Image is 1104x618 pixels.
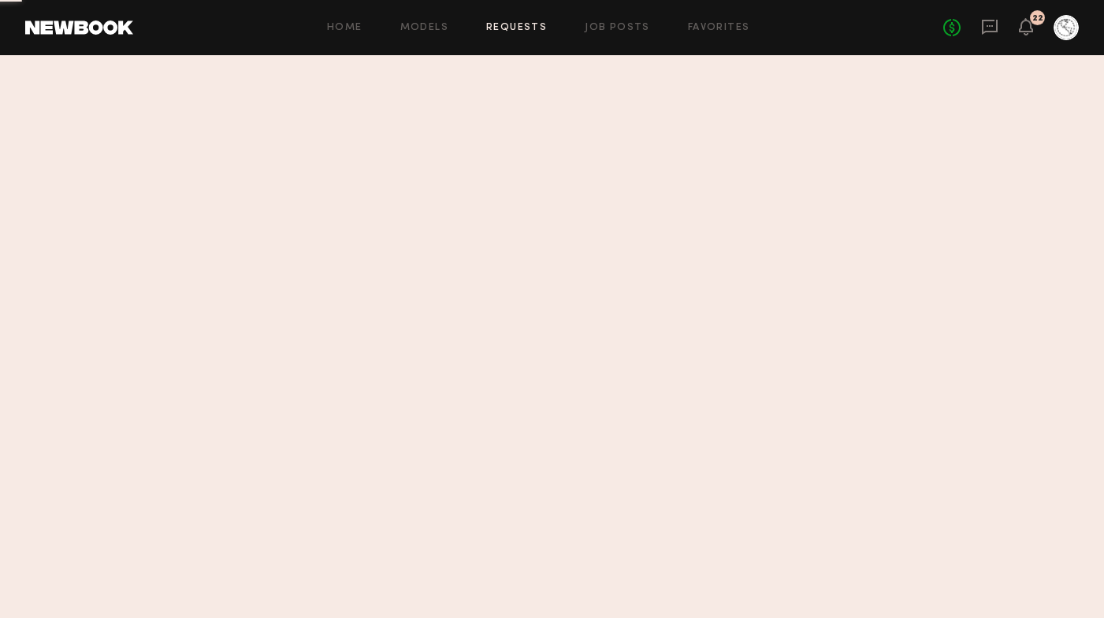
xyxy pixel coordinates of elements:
[327,23,362,33] a: Home
[688,23,750,33] a: Favorites
[486,23,547,33] a: Requests
[400,23,448,33] a: Models
[585,23,650,33] a: Job Posts
[1032,14,1043,23] div: 22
